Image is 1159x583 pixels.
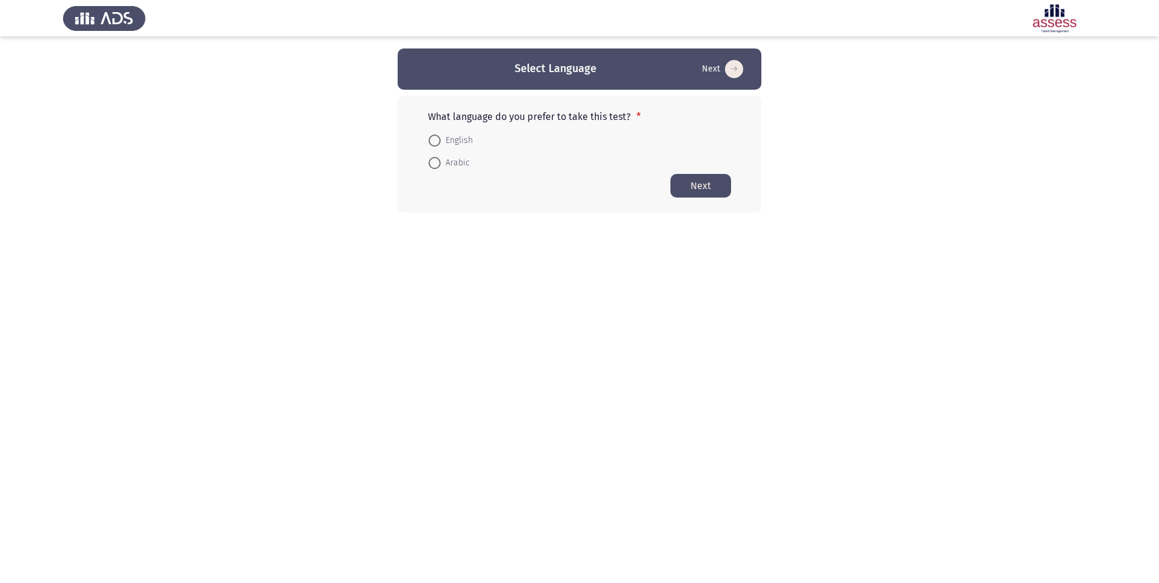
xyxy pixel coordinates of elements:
[441,156,470,170] span: Arabic
[698,59,747,79] button: Start assessment
[428,111,731,122] p: What language do you prefer to take this test?
[1014,1,1096,35] img: Assessment logo of Career Orientation R2
[670,174,731,198] button: Start assessment
[441,133,473,148] span: English
[515,61,596,76] h3: Select Language
[63,1,145,35] img: Assess Talent Management logo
